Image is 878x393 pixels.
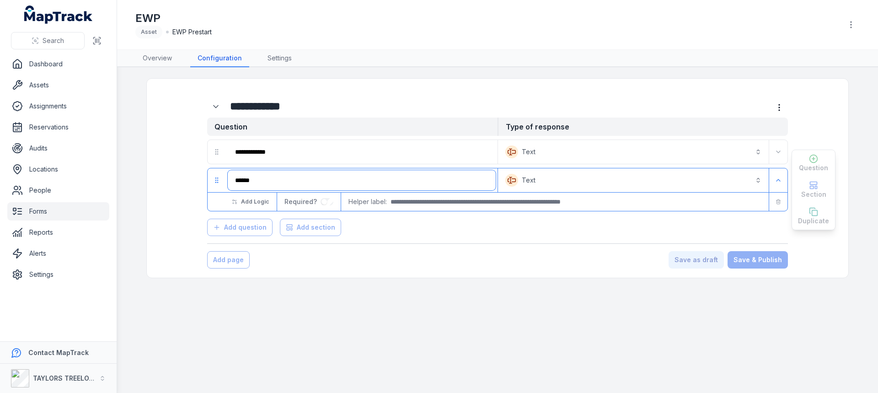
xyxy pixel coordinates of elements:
[7,118,109,136] a: Reservations
[771,99,788,116] button: more-detail
[7,139,109,157] a: Audits
[7,244,109,263] a: Alerts
[207,98,225,115] button: Expand
[213,148,220,156] svg: drag
[207,118,498,136] strong: Question
[24,5,93,24] a: MapTrack
[7,181,109,199] a: People
[260,50,299,67] a: Settings
[190,50,249,67] a: Configuration
[33,374,109,382] strong: TAYLORS TREELOPPING
[7,55,109,73] a: Dashboard
[135,11,212,26] h1: EWP
[771,173,786,188] button: Expand
[208,143,226,161] div: drag
[7,265,109,284] a: Settings
[135,26,162,38] div: Asset
[228,142,496,162] div: :r1c9:-form-item-label
[500,170,767,190] button: Text
[228,170,496,190] div: :r1ck:-form-item-label
[7,202,109,221] a: Forms
[207,98,226,115] div: :r1c1:-form-item-label
[500,142,767,162] button: Text
[172,27,212,37] span: EWP Prestart
[226,194,275,210] button: Add Logic
[348,197,387,206] span: Helper label:
[284,198,321,205] span: Required?
[135,50,179,67] a: Overview
[321,198,333,205] input: :r1d0:-form-item-label
[28,349,89,356] strong: Contact MapTrack
[7,97,109,115] a: Assignments
[771,145,786,159] button: Expand
[43,36,64,45] span: Search
[7,160,109,178] a: Locations
[11,32,85,49] button: Search
[498,118,788,136] strong: Type of response
[241,198,269,205] span: Add Logic
[7,223,109,242] a: Reports
[213,177,220,184] svg: drag
[208,171,226,189] div: drag
[7,76,109,94] a: Assets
